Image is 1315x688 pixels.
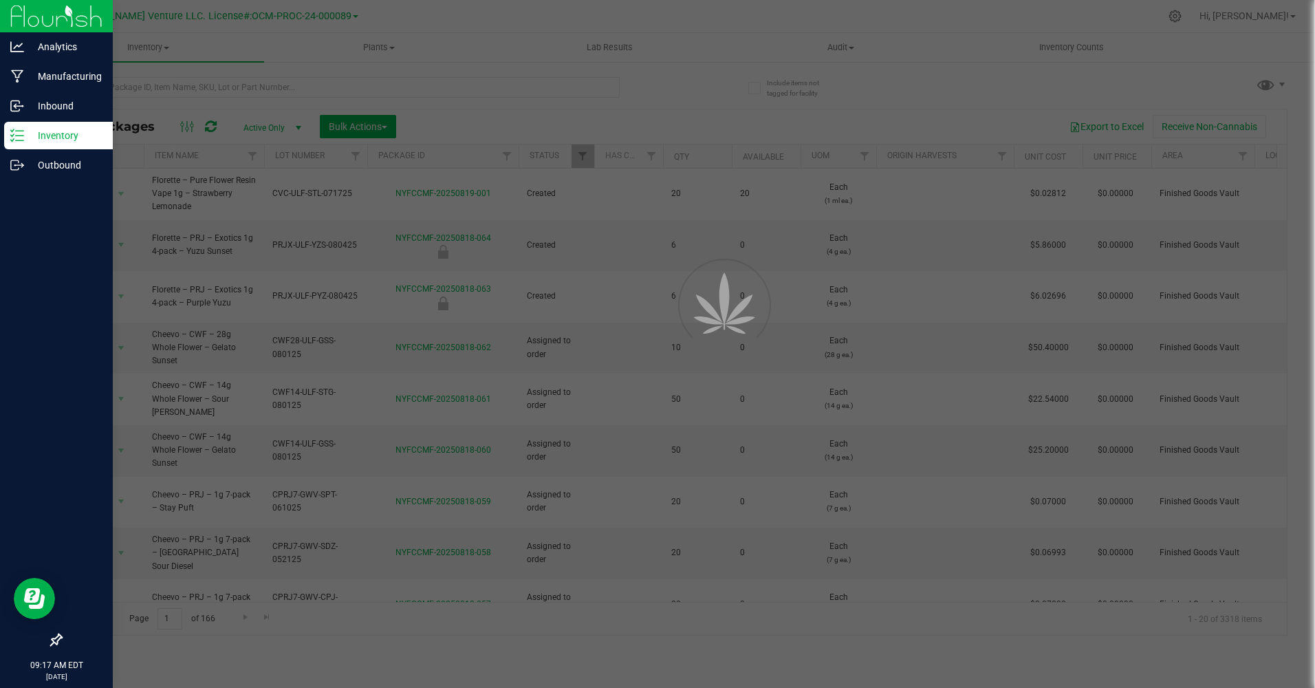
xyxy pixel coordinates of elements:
[10,69,24,83] inline-svg: Manufacturing
[24,127,107,144] p: Inventory
[24,39,107,55] p: Analytics
[10,40,24,54] inline-svg: Analytics
[10,129,24,142] inline-svg: Inventory
[24,68,107,85] p: Manufacturing
[24,157,107,173] p: Outbound
[10,158,24,172] inline-svg: Outbound
[6,671,107,682] p: [DATE]
[14,578,55,619] iframe: Resource center
[10,99,24,113] inline-svg: Inbound
[6,659,107,671] p: 09:17 AM EDT
[24,98,107,114] p: Inbound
